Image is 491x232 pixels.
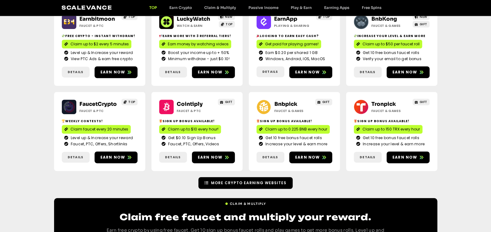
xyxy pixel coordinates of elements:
[256,119,332,123] h2: Sign Up Bonus Available!
[218,14,235,20] a: NEW
[289,66,332,78] a: Earn now
[420,14,427,19] span: NEW
[354,152,382,163] a: Details
[62,34,65,37] img: 💸
[361,56,421,62] span: Verify your email to get bonus
[159,34,235,38] h2: Earn more with 3 referral Tiers!
[177,101,203,107] a: Cointiply
[274,16,297,22] a: EarnApp
[198,177,293,189] a: More Crypto Earning Websites
[79,23,118,28] h2: Faucet & PTC
[256,34,260,37] img: 🎉
[79,109,118,113] h2: Faucet & PTC
[62,67,90,77] a: Details
[159,152,187,163] a: Details
[177,109,215,113] h2: Faucet & PTC
[265,126,327,132] span: Claim up to 0.225 BNB every hour
[211,180,286,186] span: More Crypto Earning Websites
[225,199,266,206] a: Claim & Multiply
[192,66,235,78] a: Earn now
[97,211,394,223] h2: Claim free faucet and multiply your reward.
[295,69,320,75] span: Earn now
[361,50,419,56] span: Get 10 free bonus faucet rolls
[264,50,318,56] span: Earn $0.20 per shared 1 GB
[371,23,410,28] h2: Faucet & Games
[264,135,322,141] span: Get 10 free bonus faucet rolls
[143,5,163,10] a: TOP
[198,155,223,160] span: Earn now
[361,135,419,141] span: Get 10 free bonus faucet rolls
[274,101,297,107] a: Bnbpick
[68,70,83,74] span: Details
[371,101,396,107] a: Tronpick
[413,21,430,27] a: GIFT
[159,125,221,134] a: Claim up to $10 every hour!
[316,14,332,20] a: TOP
[289,151,332,163] a: Earn now
[354,125,422,134] a: Claim up to 150 TRX every hour
[322,100,330,104] span: GIFT
[100,69,125,75] span: Earn now
[165,70,181,74] span: Details
[163,5,198,10] a: Earn Crypto
[218,99,235,105] a: GIFT
[413,14,430,20] a: NEW
[354,67,382,77] a: Details
[128,14,135,19] span: TOP
[420,22,427,27] span: GIFT
[121,14,138,20] a: TOP
[198,5,242,10] a: Claim & Multiply
[168,41,229,47] span: Earn money by watching videos
[371,16,397,22] a: BnbKong
[387,151,430,163] a: Earn now
[128,100,135,104] span: TOP
[159,40,231,48] a: Earn money by watching videos
[62,119,65,122] img: 🏆
[121,99,138,105] a: TOP
[219,21,235,27] a: TOP
[62,119,138,123] h2: Weekly contests!
[362,41,420,47] span: Claim up to $50 per faucet roll
[225,100,233,104] span: GIFT
[420,100,427,104] span: GIFT
[354,34,430,38] h2: Increase your level & earn more
[62,34,138,38] h2: Free crypto - Instant withdraw!
[354,34,357,37] img: 💸
[165,155,181,159] span: Details
[256,152,284,163] a: Details
[95,66,138,78] a: Earn now
[274,109,313,113] h2: Faucet & Games
[256,40,321,48] a: Get paid for playing games!
[69,50,133,56] span: Level up & Increase your reward
[230,201,266,206] span: Claim & Multiply
[159,119,162,122] img: 🎁
[392,155,417,160] span: Earn now
[159,34,162,37] img: 📢
[225,14,233,19] span: NEW
[354,40,422,48] a: Claim up to $50 per faucet roll
[168,126,218,132] span: Claim up to $10 every hour!
[62,125,131,134] a: Claim faucet every 20 minutes
[315,99,332,105] a: GIFT
[362,126,420,132] span: Claim up to 150 TRX every hour
[274,23,313,28] h2: Playing & Sharing
[68,155,83,159] span: Details
[95,151,138,163] a: Earn now
[159,119,235,123] h2: Sign up bonus available!
[70,41,129,47] span: Claim up to $2 every 5 minutes
[62,40,131,48] a: Claim up to $2 every 5 minutes
[318,5,355,10] a: Earning Apps
[69,141,127,147] span: Faucet, PTC, Offers, Shortlinks
[264,56,325,62] span: Windows, Android, IOS, MacOS
[265,41,319,47] span: Get paid for playing games!
[61,4,112,11] a: Scalevance
[167,50,229,56] span: Boost your income up to + 50%
[167,56,230,62] span: Minimum withdraw - just $0.10!
[392,69,417,75] span: Earn now
[70,126,128,132] span: Claim faucet every 20 minutes
[143,5,387,10] nav: Menu
[354,119,357,122] img: 🎁
[256,66,284,77] a: Details
[284,5,318,10] a: Play & Earn
[69,135,133,141] span: Level up & Increase your reward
